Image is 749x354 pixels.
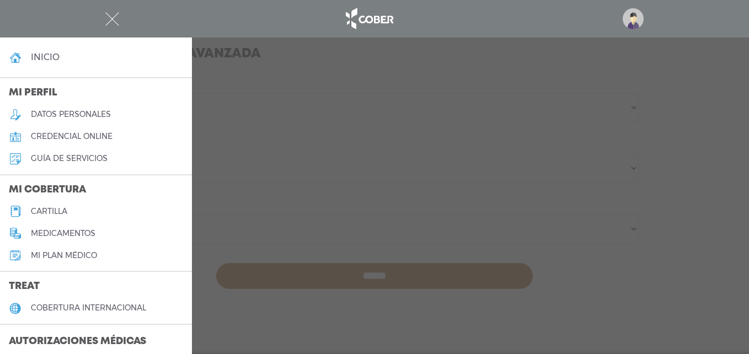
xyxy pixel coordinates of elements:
[31,132,113,141] h5: credencial online
[340,6,398,32] img: logo_cober_home-white.png
[31,303,146,313] h5: cobertura internacional
[31,251,97,260] h5: Mi plan médico
[105,12,119,26] img: Cober_menu-close-white.svg
[623,8,644,29] img: profile-placeholder.svg
[31,207,67,216] h5: cartilla
[31,52,60,62] h4: inicio
[31,110,111,119] h5: datos personales
[31,229,95,238] h5: medicamentos
[31,154,108,163] h5: guía de servicios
